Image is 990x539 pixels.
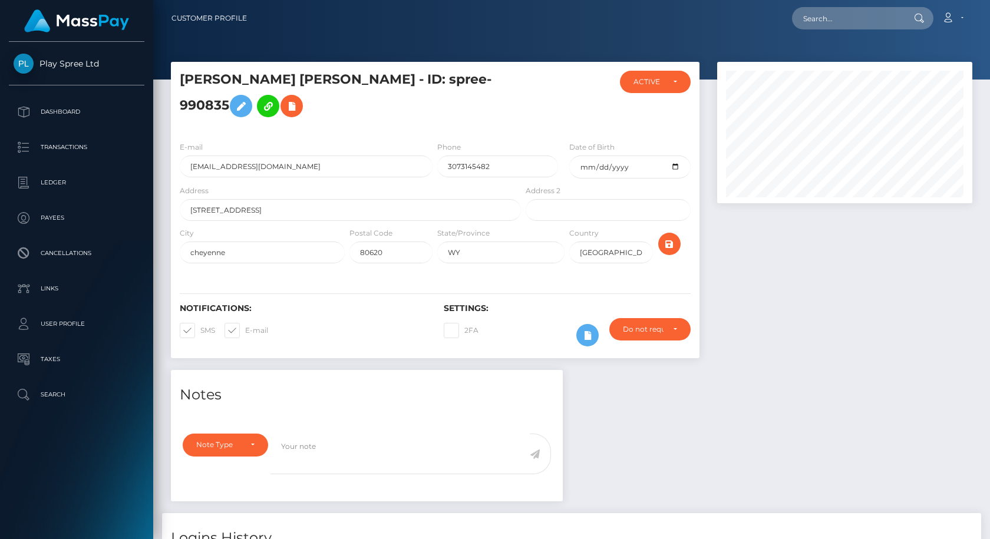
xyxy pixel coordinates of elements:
[9,380,144,409] a: Search
[792,7,903,29] input: Search...
[171,6,247,31] a: Customer Profile
[9,97,144,127] a: Dashboard
[569,228,599,239] label: Country
[620,71,690,93] button: ACTIVE
[9,345,144,374] a: Taxes
[14,280,140,297] p: Links
[9,274,144,303] a: Links
[180,385,554,405] h4: Notes
[437,228,490,239] label: State/Province
[444,323,478,338] label: 2FA
[9,203,144,233] a: Payees
[24,9,129,32] img: MassPay Logo
[14,54,34,74] img: Play Spree Ltd
[180,228,194,239] label: City
[14,138,140,156] p: Transactions
[14,386,140,404] p: Search
[9,58,144,69] span: Play Spree Ltd
[196,440,241,449] div: Note Type
[180,142,203,153] label: E-mail
[14,174,140,191] p: Ledger
[623,325,664,334] div: Do not require
[444,303,690,313] h6: Settings:
[180,303,426,313] h6: Notifications:
[9,168,144,197] a: Ledger
[14,209,140,227] p: Payees
[9,239,144,268] a: Cancellations
[14,244,140,262] p: Cancellations
[437,142,461,153] label: Phone
[9,133,144,162] a: Transactions
[609,318,691,340] button: Do not require
[180,186,209,196] label: Address
[183,434,268,456] button: Note Type
[569,142,615,153] label: Date of Birth
[225,323,268,338] label: E-mail
[9,309,144,339] a: User Profile
[180,323,215,338] label: SMS
[14,103,140,121] p: Dashboard
[14,350,140,368] p: Taxes
[633,77,663,87] div: ACTIVE
[14,315,140,333] p: User Profile
[349,228,392,239] label: Postal Code
[526,186,560,196] label: Address 2
[180,71,514,123] h5: [PERSON_NAME] [PERSON_NAME] - ID: spree-990835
